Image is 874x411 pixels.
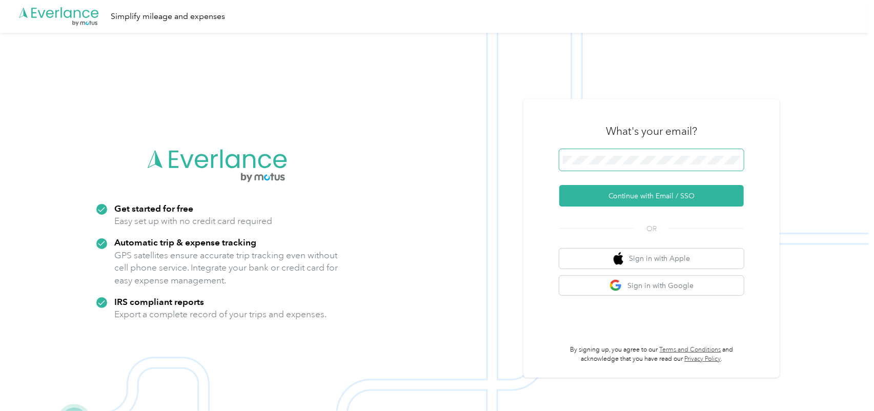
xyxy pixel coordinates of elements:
strong: Get started for free [114,203,193,214]
p: GPS satellites ensure accurate trip tracking even without cell phone service. Integrate your bank... [114,249,338,287]
p: Easy set up with no credit card required [114,215,272,228]
div: Simplify mileage and expenses [111,10,225,23]
strong: Automatic trip & expense tracking [114,237,256,248]
p: Export a complete record of your trips and expenses. [114,308,327,321]
strong: IRS compliant reports [114,296,204,307]
p: By signing up, you agree to our and acknowledge that you have read our . [559,345,744,363]
a: Privacy Policy [684,355,721,363]
button: Continue with Email / SSO [559,185,744,207]
span: OR [634,223,669,234]
button: apple logoSign in with Apple [559,249,744,269]
h3: What's your email? [606,124,697,138]
img: google logo [609,279,622,292]
a: Terms and Conditions [660,346,721,354]
img: apple logo [614,252,624,265]
button: google logoSign in with Google [559,276,744,296]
